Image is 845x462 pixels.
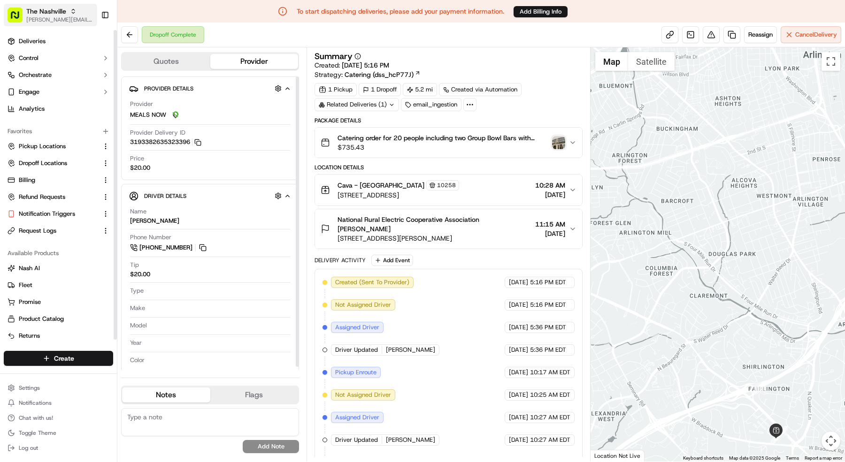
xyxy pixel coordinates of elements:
span: Refund Requests [19,193,65,201]
a: Analytics [4,101,113,116]
button: Provider [210,54,299,69]
button: The Nashville [26,7,66,16]
a: Promise [8,298,109,306]
span: Model [130,321,147,330]
span: • [64,145,67,152]
button: Show street map [595,52,628,71]
div: 1 Dropoff [359,83,401,96]
span: [DATE] [509,368,528,377]
button: Driver Details [129,188,291,204]
span: [DATE] 5:16 PM [342,61,389,69]
span: Request Logs [19,227,56,235]
span: $20.00 [130,164,150,172]
h3: Summary [315,52,353,61]
span: Promise [19,298,41,306]
a: Returns [8,332,109,340]
span: 10258 [437,182,456,189]
span: Provider Details [144,85,193,92]
a: Refund Requests [8,193,98,201]
a: Product Catalog [8,315,109,323]
button: Pickup Locations [4,139,113,154]
div: 5.2 mi [403,83,437,96]
button: Toggle Theme [4,426,113,439]
img: Google [593,449,624,462]
img: photo_proof_of_delivery image [552,136,565,149]
div: Delivery Activity [315,257,366,264]
span: Year [130,339,142,347]
img: nakirzaman [9,136,24,151]
span: 5:36 PM EDT [530,346,566,354]
span: 5:16 PM EDT [530,301,566,309]
div: Package Details [315,117,583,124]
button: Request Logs [4,223,113,238]
span: Created: [315,61,389,70]
a: Pickup Locations [8,142,98,151]
a: Dropoff Locations [8,159,98,167]
a: Nash AI [8,264,109,273]
span: Type [130,287,144,295]
span: [DATE] [65,170,84,178]
button: Provider Details [129,81,291,96]
span: Provider Delivery ID [130,129,185,137]
div: Created via Automation [439,83,522,96]
span: Driver Updated [335,436,378,444]
a: Report a map error [805,455,842,461]
span: Provider [130,100,153,108]
button: Product Catalog [4,311,113,326]
span: [DATE] [509,278,528,287]
span: Deliveries [19,37,46,45]
span: [DATE] [509,413,528,422]
span: Driver Updated [335,346,378,354]
span: [PERSON_NAME] [386,346,435,354]
img: ezil cloma [9,161,24,176]
button: Show satellite imagery [628,52,675,71]
button: Toggle fullscreen view [822,52,840,71]
span: Settings [19,384,40,392]
button: Control [4,51,113,66]
span: Map data ©2025 Google [729,455,780,461]
span: Name [130,207,146,216]
span: Price [130,154,144,163]
button: Returns [4,328,113,343]
span: Catering order for 20 people including two Group Bowl Bars with grilled chicken, steak, and falaf... [338,133,548,143]
span: 10:27 AM EDT [530,436,570,444]
span: Chat with us! [19,414,53,422]
button: See all [146,120,171,131]
img: melas_now_logo.png [170,109,181,121]
input: Got a question? Start typing here... [24,60,169,70]
span: 11:15 AM [535,220,565,229]
button: Dropoff Locations [4,156,113,171]
button: The Nashville[PERSON_NAME][EMAIL_ADDRESS][DOMAIN_NAME] [4,4,97,26]
button: [PERSON_NAME][EMAIL_ADDRESS][DOMAIN_NAME] [26,16,93,23]
button: Refund Requests [4,189,113,204]
button: Start new chat [160,92,171,103]
a: Billing [8,176,98,184]
span: Engage [19,88,39,96]
span: 5:16 PM EDT [530,278,566,287]
span: Analytics [19,105,45,113]
span: [DATE] [69,145,89,152]
div: $20.00 [130,270,150,279]
span: API Documentation [89,209,151,219]
span: Pickup Locations [19,142,66,151]
div: [PERSON_NAME] [130,217,179,225]
div: 💻 [79,210,87,218]
div: 20 [636,50,648,62]
button: Log out [4,441,113,454]
button: National Rural Electric Cooperative Association [PERSON_NAME][STREET_ADDRESS][PERSON_NAME]11:15 A... [315,209,582,249]
span: Toggle Theme [19,429,56,437]
span: Returns [19,332,40,340]
div: 📗 [9,210,17,218]
span: 10:17 AM EDT [530,368,570,377]
span: [DATE] [535,229,565,238]
button: Cava - [GEOGRAPHIC_DATA]10258[STREET_ADDRESS]10:28 AM[DATE] [315,174,582,205]
span: 10:27 AM EDT [530,413,570,422]
span: [DATE] [535,190,565,199]
span: National Rural Electric Cooperative Association [PERSON_NAME] [338,215,531,234]
span: Billing [19,176,35,184]
img: 1727276513143-84d647e1-66c0-4f92-a045-3c9f9f5dfd92 [20,89,37,106]
span: MEALS NOW [130,111,166,119]
div: Related Deliveries (1) [315,98,399,111]
button: Nash AI [4,261,113,276]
